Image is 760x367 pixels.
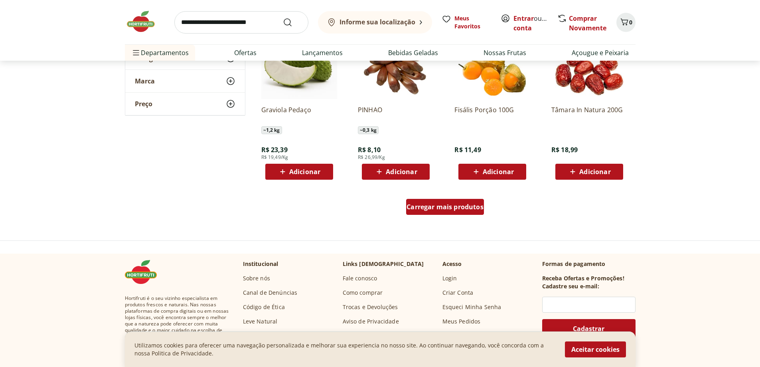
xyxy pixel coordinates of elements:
[261,154,288,161] span: R$ 19,49/Kg
[542,260,636,268] p: Formas de pagamento
[484,48,526,58] a: Nossas Frutas
[358,105,434,123] a: PINHAO
[454,105,530,123] a: Fisális Porção 100G
[513,14,549,33] span: ou
[483,169,514,175] span: Adicionar
[454,23,530,99] img: Fisális Porção 100G
[135,100,152,108] span: Preço
[442,289,474,297] a: Criar Conta
[569,14,606,32] a: Comprar Novamente
[243,303,285,311] a: Código de Ética
[131,43,189,62] span: Departamentos
[388,48,438,58] a: Bebidas Geladas
[442,303,501,311] a: Esqueci Minha Senha
[542,319,636,338] button: Cadastrar
[343,317,399,325] a: Aviso de Privacidade
[555,164,623,180] button: Adicionar
[629,18,632,26] span: 0
[261,23,337,99] img: Graviola Pedaço
[243,289,298,297] a: Canal de Denúncias
[542,274,624,282] h3: Receba Ofertas e Promoções!
[573,325,604,332] span: Cadastrar
[616,13,636,32] button: Carrinho
[125,93,245,115] button: Preço
[343,260,424,268] p: Links [DEMOGRAPHIC_DATA]
[454,14,491,30] span: Meus Favoritos
[261,126,282,134] span: ~ 1,2 kg
[551,23,627,99] img: Tâmara In Natura 200G
[513,14,557,32] a: Criar conta
[565,341,626,357] button: Aceitar cookies
[513,14,534,23] a: Entrar
[243,260,278,268] p: Institucional
[125,70,245,92] button: Marca
[572,48,629,58] a: Açougue e Peixaria
[243,274,270,282] a: Sobre nós
[283,18,302,27] button: Submit Search
[302,48,343,58] a: Lançamentos
[358,126,379,134] span: ~ 0,3 kg
[135,77,155,85] span: Marca
[407,204,484,210] span: Carregar mais produtos
[261,145,288,154] span: R$ 23,39
[289,169,320,175] span: Adicionar
[343,274,377,282] a: Fale conosco
[406,199,484,218] a: Carregar mais produtos
[125,260,165,284] img: Hortifruti
[542,282,599,290] h3: Cadastre seu e-mail:
[125,10,165,34] img: Hortifruti
[340,18,415,26] b: Informe sua localização
[134,341,555,357] p: Utilizamos cookies para oferecer uma navegação personalizada e melhorar sua experiencia no nosso ...
[131,43,141,62] button: Menu
[265,164,333,180] button: Adicionar
[243,317,278,325] a: Leve Natural
[551,105,627,123] a: Tâmara In Natura 200G
[386,169,417,175] span: Adicionar
[343,289,383,297] a: Como comprar
[318,11,432,34] button: Informe sua localização
[442,14,491,30] a: Meus Favoritos
[358,154,385,161] span: R$ 26,99/Kg
[551,145,578,154] span: R$ 18,99
[454,145,481,154] span: R$ 11,49
[362,164,430,180] button: Adicionar
[174,11,308,34] input: search
[442,274,457,282] a: Login
[358,145,381,154] span: R$ 8,10
[234,48,257,58] a: Ofertas
[343,303,398,311] a: Trocas e Devoluções
[261,105,337,123] a: Graviola Pedaço
[442,260,462,268] p: Acesso
[579,169,610,175] span: Adicionar
[458,164,526,180] button: Adicionar
[442,317,481,325] a: Meus Pedidos
[125,295,230,340] span: Hortifruti é o seu vizinho especialista em produtos frescos e naturais. Nas nossas plataformas de...
[358,23,434,99] img: PINHAO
